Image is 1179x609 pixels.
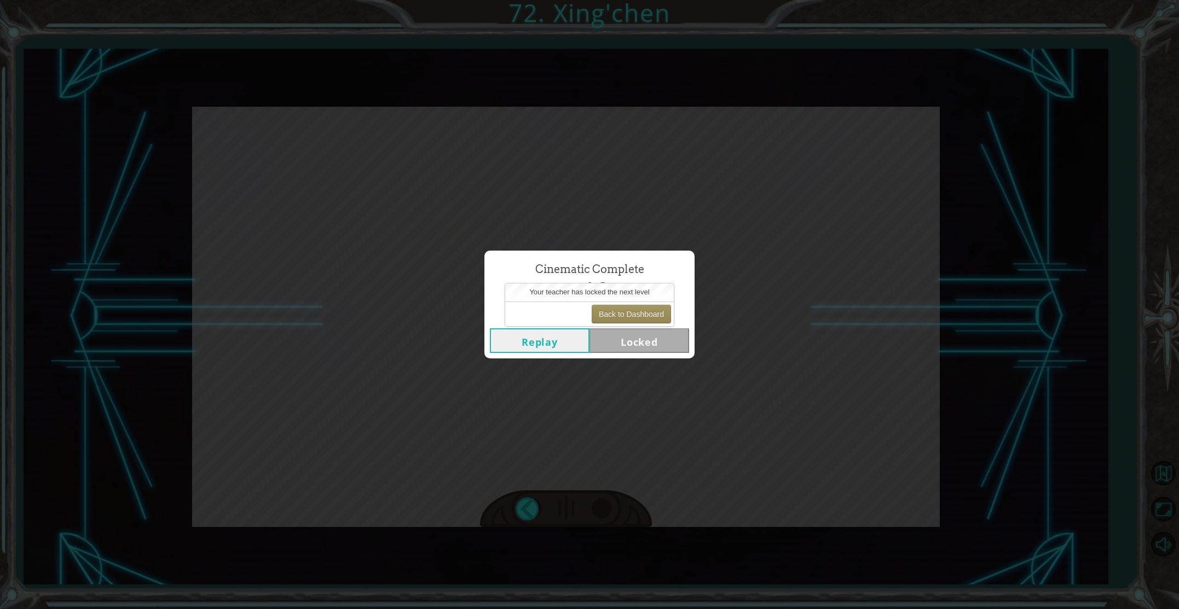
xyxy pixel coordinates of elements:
span: Your teacher has locked the next level [529,288,649,296]
button: Locked [589,328,689,353]
button: Back to Dashboard [592,305,671,323]
span: Cinematic Complete [535,262,644,277]
button: Replay [490,328,589,353]
span: Xing'chen [547,277,632,301]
